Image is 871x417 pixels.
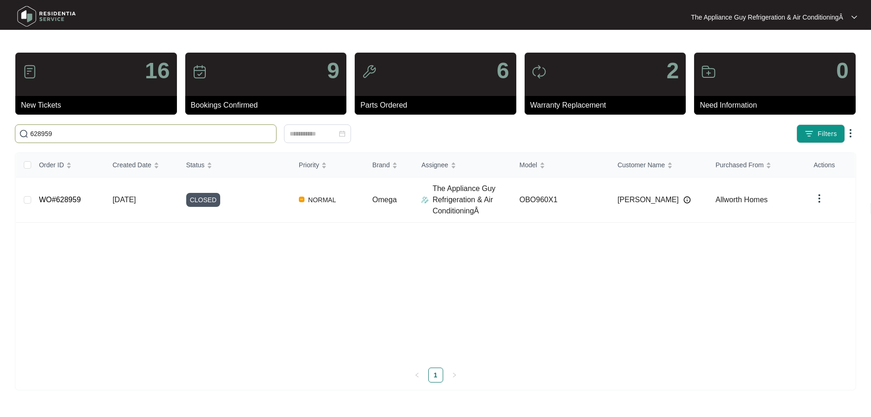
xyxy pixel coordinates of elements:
[700,100,856,111] p: Need Information
[421,196,429,204] img: Assigner Icon
[845,128,856,139] img: dropdown arrow
[39,196,81,204] a: WO#628959
[814,193,825,204] img: dropdown arrow
[520,160,537,170] span: Model
[14,2,79,30] img: residentia service logo
[362,64,377,79] img: icon
[21,100,177,111] p: New Tickets
[414,153,512,178] th: Assignee
[360,100,516,111] p: Parts Ordered
[22,64,37,79] img: icon
[372,196,397,204] span: Omega
[691,13,843,22] p: The Appliance Guy Refrigeration & Air ConditioningÂ
[817,129,837,139] span: Filters
[530,100,686,111] p: Warranty Replacement
[299,160,319,170] span: Priority
[667,60,679,82] p: 2
[186,160,205,170] span: Status
[512,153,610,178] th: Model
[32,153,105,178] th: Order ID
[291,153,365,178] th: Priority
[497,60,509,82] p: 6
[365,153,414,178] th: Brand
[30,129,272,139] input: Search by Order Id, Assignee Name, Customer Name, Brand and Model
[452,372,457,378] span: right
[421,160,448,170] span: Assignee
[414,372,420,378] span: left
[410,368,425,383] li: Previous Page
[410,368,425,383] button: left
[179,153,291,178] th: Status
[105,153,179,178] th: Created Date
[19,129,28,138] img: search-icon
[716,196,768,204] span: Allworth Homes
[836,60,849,82] p: 0
[701,64,716,79] img: icon
[851,15,857,20] img: dropdown arrow
[145,60,169,82] p: 16
[327,60,339,82] p: 9
[804,129,814,138] img: filter icon
[113,196,136,204] span: [DATE]
[372,160,390,170] span: Brand
[610,153,708,178] th: Customer Name
[708,153,806,178] th: Purchased From
[716,160,763,170] span: Purchased From
[797,124,845,143] button: filter iconFilters
[428,368,443,383] li: 1
[806,153,855,178] th: Actions
[617,160,665,170] span: Customer Name
[192,64,207,79] img: icon
[532,64,547,79] img: icon
[683,196,691,204] img: Info icon
[299,197,304,202] img: Vercel Logo
[432,183,512,217] p: The Appliance Guy Refrigeration & Air ConditioningÂ
[447,368,462,383] button: right
[191,100,347,111] p: Bookings Confirmed
[113,160,151,170] span: Created Date
[39,160,64,170] span: Order ID
[617,194,679,205] span: [PERSON_NAME]
[447,368,462,383] li: Next Page
[429,368,443,382] a: 1
[512,178,610,223] td: OBO960X1
[304,194,340,205] span: NORMAL
[186,193,221,207] span: CLOSED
